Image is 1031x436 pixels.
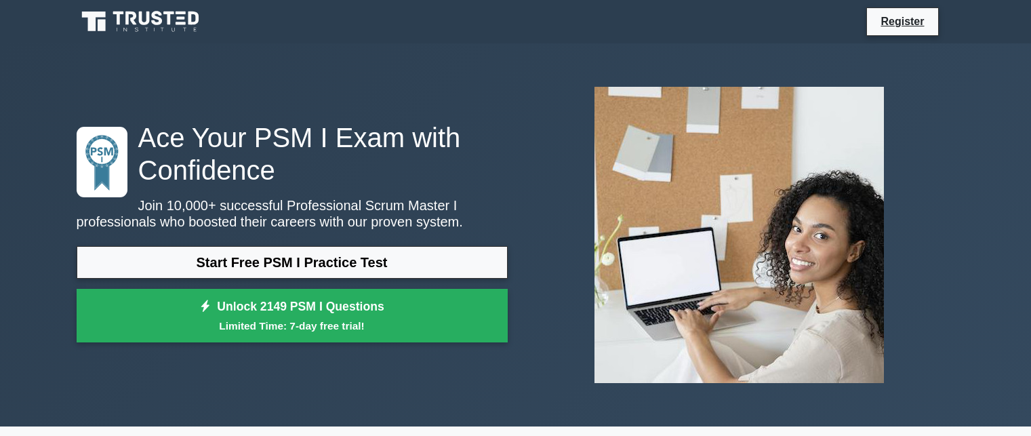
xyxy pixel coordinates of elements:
h1: Ace Your PSM I Exam with Confidence [77,121,508,186]
a: Unlock 2149 PSM I QuestionsLimited Time: 7-day free trial! [77,289,508,343]
a: Start Free PSM I Practice Test [77,246,508,279]
a: Register [872,13,932,30]
small: Limited Time: 7-day free trial! [94,318,491,334]
p: Join 10,000+ successful Professional Scrum Master I professionals who boosted their careers with ... [77,197,508,230]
